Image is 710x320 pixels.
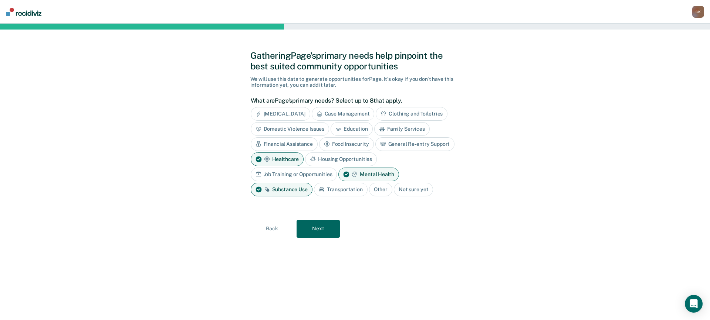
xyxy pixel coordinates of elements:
button: Back [250,220,294,238]
div: Clothing and Toiletries [376,107,447,121]
div: Not sure yet [394,183,433,196]
button: CK [692,6,704,18]
div: [MEDICAL_DATA] [251,107,310,121]
div: Food Insecurity [319,137,374,151]
label: What are Page's primary needs? Select up to 8 that apply. [251,97,456,104]
div: General Re-entry Support [375,137,455,151]
div: Family Services [374,122,430,136]
div: Domestic Violence Issues [251,122,329,136]
div: Other [369,183,392,196]
div: Open Intercom Messenger [685,295,703,313]
div: Case Management [312,107,375,121]
img: Recidiviz [6,8,41,16]
div: Housing Opportunities [305,152,377,166]
div: Gathering Page's primary needs help pinpoint the best suited community opportunities [250,50,460,72]
div: Education [331,122,373,136]
div: Mental Health [338,168,399,181]
div: Financial Assistance [251,137,318,151]
div: We will use this data to generate opportunities for Page . It's okay if you don't have this infor... [250,76,460,89]
button: Next [297,220,340,238]
div: C K [692,6,704,18]
div: Healthcare [251,152,304,166]
div: Transportation [314,183,368,196]
div: Substance Use [251,183,312,196]
div: Job Training or Opportunities [251,168,337,181]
